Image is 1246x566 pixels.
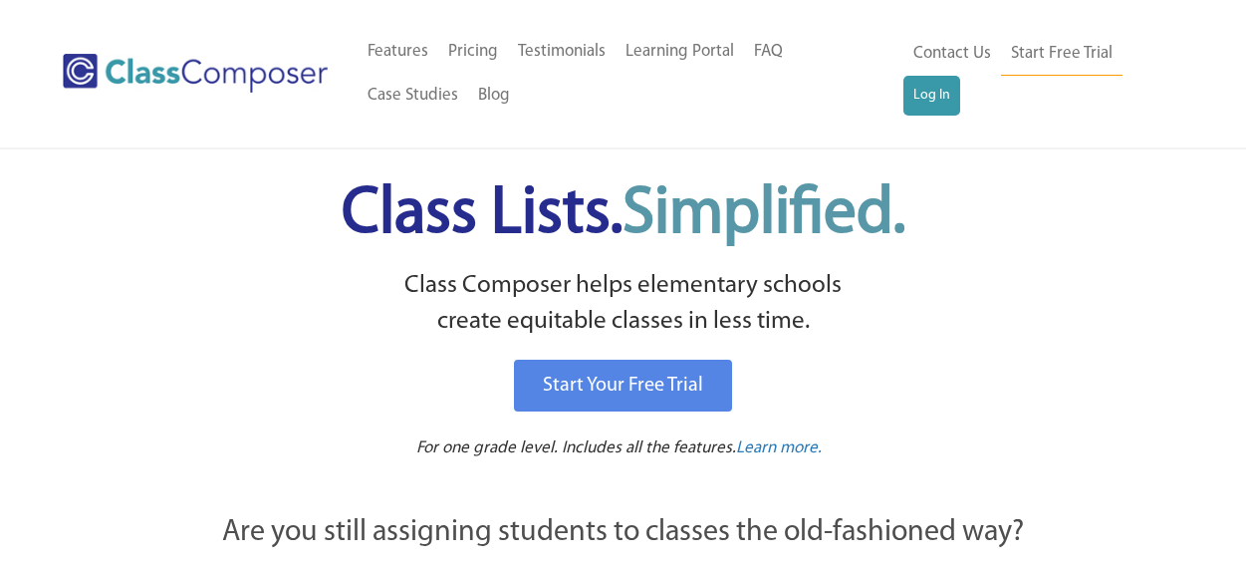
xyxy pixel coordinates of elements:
[468,74,520,118] a: Blog
[438,30,508,74] a: Pricing
[358,30,903,118] nav: Header Menu
[903,32,1001,76] a: Contact Us
[736,439,822,456] span: Learn more.
[736,436,822,461] a: Learn more.
[508,30,616,74] a: Testimonials
[1001,32,1122,77] a: Start Free Trial
[358,30,438,74] a: Features
[116,511,1131,555] p: Are you still assigning students to classes the old-fashioned way?
[416,439,736,456] span: For one grade level. Includes all the features.
[358,74,468,118] a: Case Studies
[903,32,1168,116] nav: Header Menu
[342,182,905,247] span: Class Lists.
[623,182,905,247] span: Simplified.
[543,376,703,396] span: Start Your Free Trial
[616,30,744,74] a: Learning Portal
[113,268,1134,341] p: Class Composer helps elementary schools create equitable classes in less time.
[514,360,732,412] a: Start Your Free Trial
[903,76,960,116] a: Log In
[744,30,793,74] a: FAQ
[63,54,328,93] img: Class Composer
